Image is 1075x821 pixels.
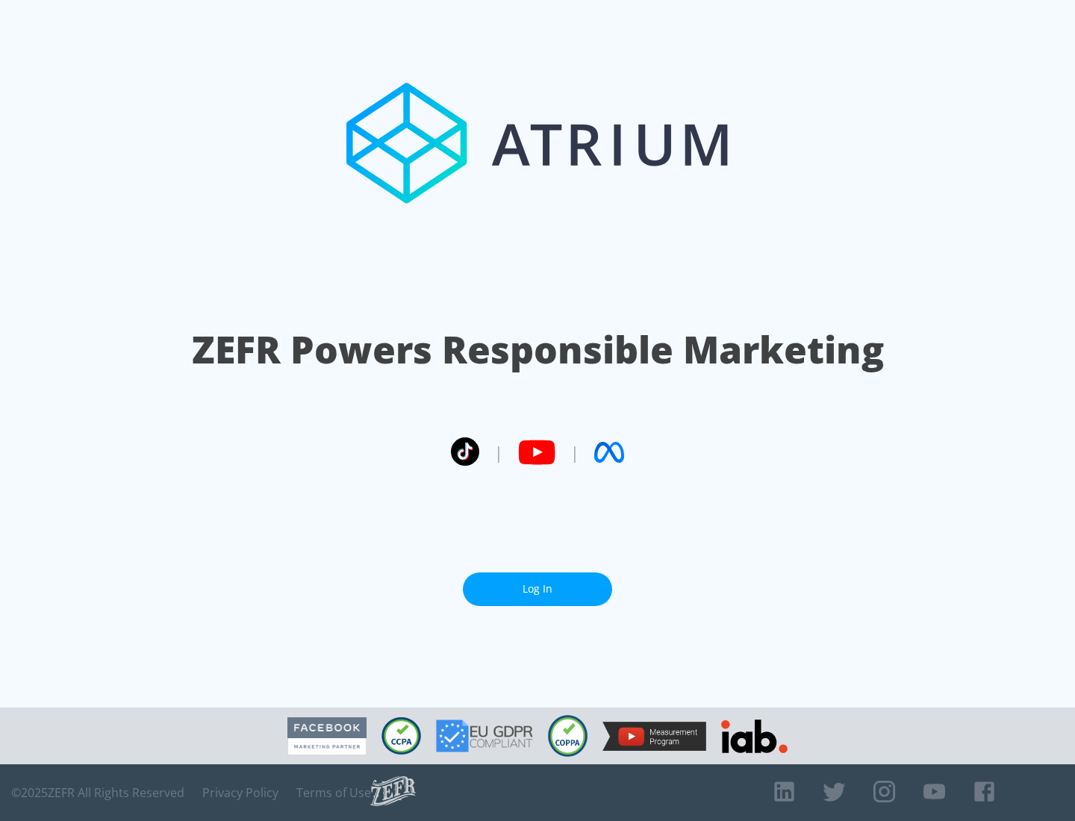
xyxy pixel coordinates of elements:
a: Terms of Use [296,785,371,800]
h1: ZEFR Powers Responsible Marketing [192,324,884,375]
span: © 2025 ZEFR All Rights Reserved [11,785,184,800]
span: | [570,441,579,463]
img: COPPA Compliant [548,715,588,757]
img: YouTube Measurement Program [602,722,706,751]
a: Log In [463,572,612,606]
img: CCPA Compliant [381,717,421,755]
span: | [494,441,503,463]
img: IAB [721,719,788,753]
img: Facebook Marketing Partner [287,717,367,755]
a: Privacy Policy [202,785,278,800]
img: GDPR Compliant [436,719,533,752]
